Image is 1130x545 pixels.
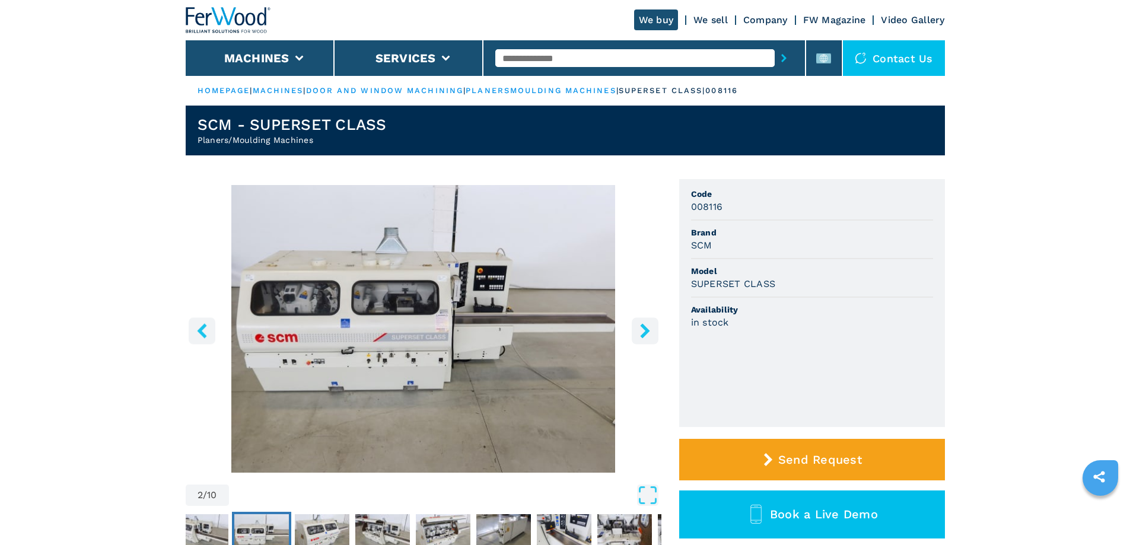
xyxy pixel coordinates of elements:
[253,86,304,95] a: machines
[778,452,862,467] span: Send Request
[198,490,203,500] span: 2
[691,304,933,315] span: Availability
[691,265,933,277] span: Model
[186,185,661,473] div: Go to Slide 2
[855,52,867,64] img: Contact us
[691,238,712,252] h3: SCM
[375,51,436,65] button: Services
[691,315,729,329] h3: in stock
[743,14,788,26] a: Company
[224,51,289,65] button: Machines
[1084,462,1114,492] a: sharethis
[691,188,933,200] span: Code
[691,277,776,291] h3: SUPERSET CLASS
[198,86,250,95] a: HOMEPAGE
[843,40,945,76] div: Contact us
[232,485,658,506] button: Open Fullscreen
[303,86,305,95] span: |
[803,14,866,26] a: FW Magazine
[250,86,252,95] span: |
[207,490,217,500] span: 10
[775,44,793,72] button: submit-button
[691,200,723,213] h3: 008116
[691,227,933,238] span: Brand
[619,85,706,96] p: superset class |
[634,9,679,30] a: We buy
[186,7,271,33] img: Ferwood
[679,439,945,480] button: Send Request
[770,507,878,521] span: Book a Live Demo
[881,14,944,26] a: Video Gallery
[463,86,466,95] span: |
[679,490,945,538] button: Book a Live Demo
[616,86,619,95] span: |
[693,14,728,26] a: We sell
[186,185,661,473] img: Planers/Moulding Machines SCM SUPERSET CLASS
[306,86,464,95] a: door and window machining
[466,86,616,95] a: planersmoulding machines
[189,317,215,344] button: left-button
[1080,492,1121,536] iframe: Chat
[705,85,738,96] p: 008116
[198,134,387,146] h2: Planers/Moulding Machines
[203,490,207,500] span: /
[632,317,658,344] button: right-button
[198,115,387,134] h1: SCM - SUPERSET CLASS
